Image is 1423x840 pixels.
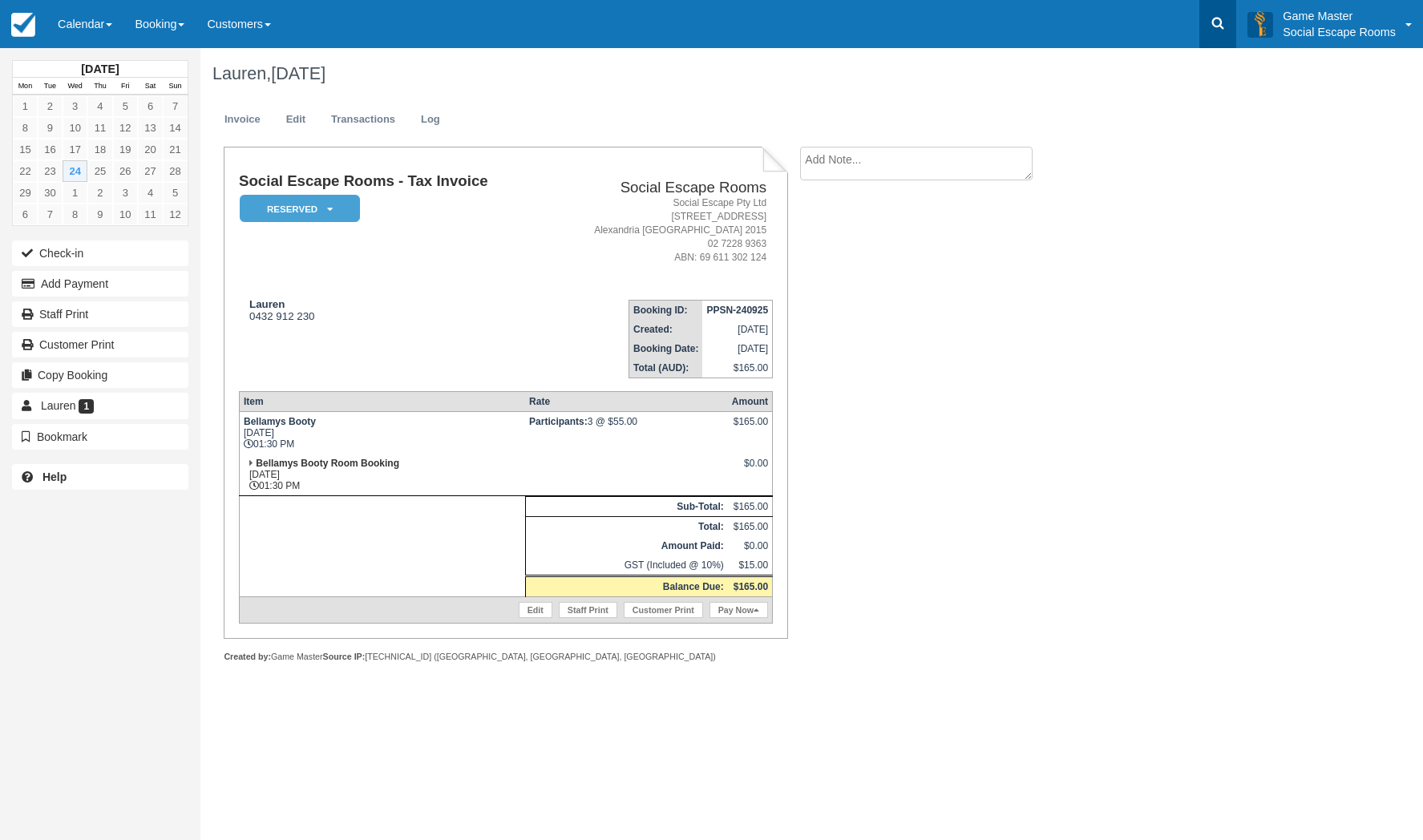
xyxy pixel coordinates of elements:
[79,399,94,414] span: 1
[163,182,188,204] a: 5
[240,195,360,223] em: Reserved
[138,139,163,160] a: 20
[728,517,773,537] td: $165.00
[525,517,728,537] th: Total:
[38,182,63,204] a: 30
[138,204,163,225] a: 11
[1283,24,1396,40] p: Social Escape Rooms
[63,139,87,160] a: 17
[1247,11,1273,37] img: A3
[11,13,35,37] img: checkfront-main-nav-mini-logo.png
[12,424,188,450] button: Bookmark
[87,204,112,225] a: 9
[12,332,188,357] a: Customer Print
[12,362,188,388] button: Copy Booking
[728,497,773,517] td: $165.00
[63,204,87,225] a: 8
[12,240,188,266] button: Check-in
[87,160,112,182] a: 25
[728,536,773,555] td: $0.00
[271,63,325,83] span: [DATE]
[249,298,285,310] strong: Lauren
[163,139,188,160] a: 21
[12,271,188,297] button: Add Payment
[38,139,63,160] a: 16
[239,454,525,496] td: [DATE] 01:30 PM
[212,104,273,135] a: Invoice
[12,393,188,418] a: Lauren 1
[113,139,138,160] a: 19
[244,416,316,427] strong: Bellamys Booty
[38,117,63,139] a: 9
[1283,8,1396,24] p: Game Master
[629,320,703,339] th: Created:
[13,182,38,204] a: 29
[702,358,772,378] td: $165.00
[239,194,354,224] a: Reserved
[239,298,545,322] div: 0432 912 230
[163,95,188,117] a: 7
[525,555,728,576] td: GST (Included @ 10%)
[709,602,768,618] a: Pay Now
[319,104,407,135] a: Transactions
[138,160,163,182] a: 27
[13,117,38,139] a: 8
[323,652,366,661] strong: Source IP:
[13,95,38,117] a: 1
[525,536,728,555] th: Amount Paid:
[552,196,766,265] address: Social Escape Pty Ltd [STREET_ADDRESS] Alexandria [GEOGRAPHIC_DATA] 2015 02 7228 9363 ABN: 69 611...
[552,180,766,196] h2: Social Escape Rooms
[629,358,703,378] th: Total (AUD):
[163,204,188,225] a: 12
[63,95,87,117] a: 3
[138,95,163,117] a: 6
[529,416,588,427] strong: Participants
[163,78,188,95] th: Sun
[87,182,112,204] a: 2
[519,602,552,618] a: Edit
[702,320,772,339] td: [DATE]
[113,182,138,204] a: 3
[702,339,772,358] td: [DATE]
[732,458,768,482] div: $0.00
[113,78,138,95] th: Fri
[163,160,188,182] a: 28
[113,160,138,182] a: 26
[525,392,728,412] th: Rate
[38,160,63,182] a: 23
[81,63,119,75] strong: [DATE]
[63,160,87,182] a: 24
[629,301,703,321] th: Booking ID:
[41,399,76,412] span: Lauren
[113,117,138,139] a: 12
[629,339,703,358] th: Booking Date:
[12,301,188,327] a: Staff Print
[734,581,768,592] strong: $165.00
[525,497,728,517] th: Sub-Total:
[525,576,728,597] th: Balance Due:
[732,416,768,440] div: $165.00
[12,464,188,490] a: Help
[239,412,525,454] td: [DATE] 01:30 PM
[87,139,112,160] a: 18
[13,78,38,95] th: Mon
[87,95,112,117] a: 4
[38,95,63,117] a: 2
[138,117,163,139] a: 13
[87,117,112,139] a: 11
[63,117,87,139] a: 10
[224,652,271,661] strong: Created by:
[409,104,452,135] a: Log
[63,78,87,95] th: Wed
[728,555,773,576] td: $15.00
[113,95,138,117] a: 5
[224,651,787,663] div: Game Master [TECHNICAL_ID] ([GEOGRAPHIC_DATA], [GEOGRAPHIC_DATA], [GEOGRAPHIC_DATA])
[274,104,317,135] a: Edit
[138,182,163,204] a: 4
[42,470,67,483] b: Help
[113,204,138,225] a: 10
[138,78,163,95] th: Sat
[163,117,188,139] a: 14
[13,160,38,182] a: 22
[13,204,38,225] a: 6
